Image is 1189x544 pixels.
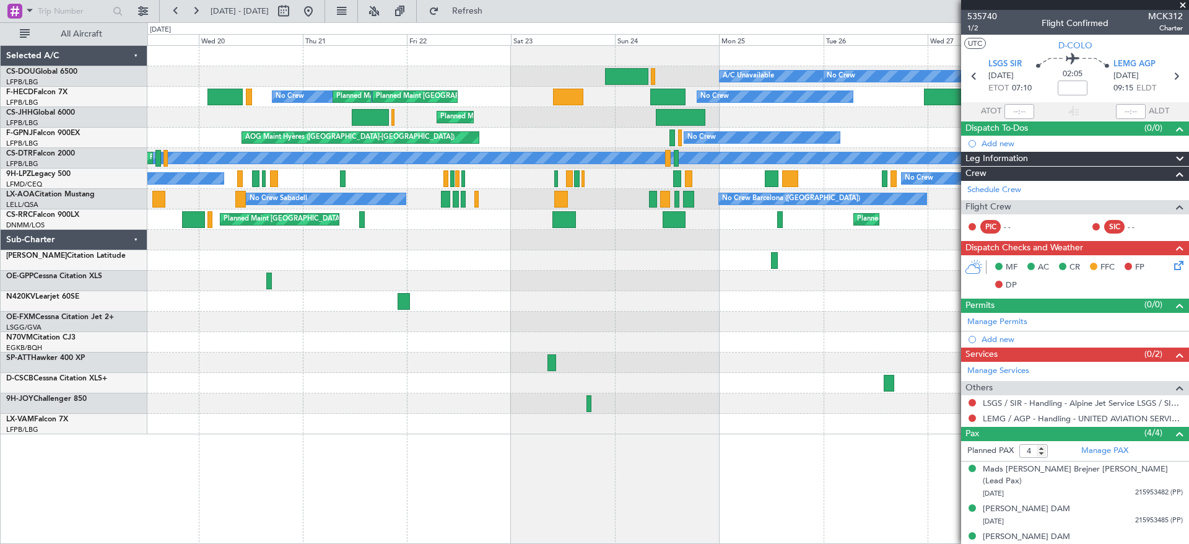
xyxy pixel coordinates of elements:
[6,375,33,382] span: D-CSCB
[967,184,1021,196] a: Schedule Crew
[965,121,1028,136] span: Dispatch To-Dos
[1006,279,1017,292] span: DP
[6,129,33,137] span: F-GPNJ
[6,211,33,219] span: CS-RRC
[511,34,615,45] div: Sat 23
[1136,82,1156,95] span: ELDT
[965,152,1028,166] span: Leg Information
[6,109,33,116] span: CS-JHH
[6,98,38,107] a: LFPB/LBG
[423,1,497,21] button: Refresh
[442,7,494,15] span: Refresh
[6,334,33,341] span: N70VM
[1148,10,1183,23] span: MCK312
[983,463,1183,488] div: Mads [PERSON_NAME] Brejner [PERSON_NAME] (Lead Pax)
[967,445,1014,457] label: Planned PAX
[336,87,531,106] div: Planned Maint [GEOGRAPHIC_DATA] ([GEOGRAPHIC_DATA])
[440,108,635,126] div: Planned Maint [GEOGRAPHIC_DATA] ([GEOGRAPHIC_DATA])
[6,221,45,230] a: DNMM/LOS
[967,365,1029,377] a: Manage Services
[980,220,1001,234] div: PIC
[983,531,1070,543] div: [PERSON_NAME] DAM
[407,34,511,45] div: Fri 22
[211,6,269,17] span: [DATE] - [DATE]
[722,190,860,208] div: No Crew Barcelona ([GEOGRAPHIC_DATA])
[6,109,75,116] a: CS-JHHGlobal 6000
[1100,261,1115,274] span: FFC
[32,30,131,38] span: All Aircraft
[6,252,67,260] span: [PERSON_NAME]
[965,427,979,441] span: Pax
[1004,104,1034,119] input: --:--
[245,128,455,147] div: AOG Maint Hyères ([GEOGRAPHIC_DATA]-[GEOGRAPHIC_DATA])
[6,334,76,341] a: N70VMCitation CJ3
[982,334,1183,344] div: Add new
[38,2,109,20] input: Trip Number
[6,375,107,382] a: D-CSCBCessna Citation XLS+
[967,316,1027,328] a: Manage Permits
[6,314,35,321] span: OE-FXM
[6,211,79,219] a: CS-RRCFalcon 900LX
[6,416,34,423] span: LX-VAM
[6,77,38,87] a: LFPB/LBG
[983,398,1183,408] a: LSGS / SIR - Handling - Alpine Jet Service LSGS / SIR **MyHandling**
[1135,488,1183,498] span: 215953482 (PP)
[982,138,1183,149] div: Add new
[6,150,75,157] a: CS-DTRFalcon 2000
[983,489,1004,498] span: [DATE]
[6,323,41,332] a: LSGG/GVA
[6,425,38,434] a: LFPB/LBG
[1135,261,1144,274] span: FP
[965,167,986,181] span: Crew
[6,89,33,96] span: F-HECD
[700,87,729,106] div: No Crew
[988,82,1009,95] span: ETOT
[1135,515,1183,526] span: 215953485 (PP)
[6,170,31,178] span: 9H-LPZ
[983,517,1004,526] span: [DATE]
[6,129,80,137] a: F-GPNJFalcon 900EX
[276,87,304,106] div: No Crew
[6,343,42,353] a: EGKB/BQH
[967,10,997,23] span: 535740
[827,67,855,86] div: No Crew
[6,252,126,260] a: [PERSON_NAME]Citation Latitude
[719,34,823,45] div: Mon 25
[964,38,986,49] button: UTC
[1148,23,1183,33] span: Charter
[6,89,68,96] a: F-HECDFalcon 7X
[6,191,35,198] span: LX-AOA
[6,191,95,198] a: LX-AOACitation Mustang
[150,25,171,35] div: [DATE]
[1069,261,1080,274] span: CR
[857,210,1052,229] div: Planned Maint [GEOGRAPHIC_DATA] ([GEOGRAPHIC_DATA])
[1128,221,1156,232] div: - -
[6,354,85,362] a: SP-ATTHawker 400 XP
[1113,58,1156,71] span: LEMG AGP
[1144,348,1162,361] span: (0/2)
[6,293,79,301] a: N420KVLearjet 60SE
[1042,17,1108,30] div: Flight Confirmed
[824,34,928,45] div: Tue 26
[1006,261,1017,274] span: MF
[6,416,68,423] a: LX-VAMFalcon 7X
[6,180,42,189] a: LFMD/CEQ
[6,395,33,403] span: 9H-JOY
[965,381,993,395] span: Others
[6,293,35,301] span: N420KV
[1038,261,1049,274] span: AC
[1104,220,1125,234] div: SIC
[1149,105,1169,118] span: ALDT
[965,241,1083,255] span: Dispatch Checks and Weather
[1063,68,1082,81] span: 02:05
[1081,445,1128,457] a: Manage PAX
[6,314,114,321] a: OE-FXMCessna Citation Jet 2+
[988,70,1014,82] span: [DATE]
[6,150,33,157] span: CS-DTR
[905,169,933,188] div: No Crew
[14,24,134,44] button: All Aircraft
[1004,221,1032,232] div: - -
[6,200,38,209] a: LELL/QSA
[6,395,87,403] a: 9H-JOYChallenger 850
[250,190,307,208] div: No Crew Sabadell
